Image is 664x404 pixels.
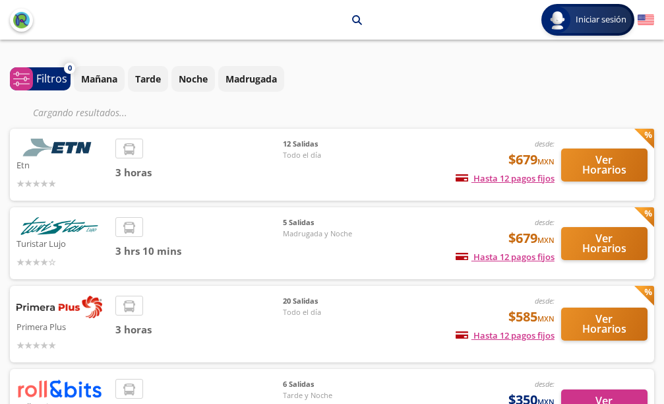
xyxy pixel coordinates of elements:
[283,228,375,240] span: Madrugada y Noche
[283,379,375,390] span: 6 Salidas
[535,139,555,149] em: desde:
[74,66,125,92] button: Mañana
[283,217,375,228] span: 5 Salidas
[283,296,375,307] span: 20 Salidas
[81,72,117,86] p: Mañana
[456,251,555,263] span: Hasta 12 pagos fijos
[16,379,102,398] img: Roll & Bits
[561,227,648,260] button: Ver Horarios
[537,156,555,166] small: MXN
[535,296,555,306] em: desde:
[320,13,342,27] p: León
[16,156,109,172] p: Etn
[16,139,102,156] img: Etn
[508,150,555,170] span: $679
[283,307,375,318] span: Todo el día
[535,217,555,227] em: desde:
[36,71,67,86] p: Filtros
[10,67,71,90] button: 0Filtros
[171,66,215,92] button: Noche
[283,139,375,150] span: 12 Salidas
[16,296,102,318] img: Primera Plus
[561,149,648,182] button: Ver Horarios
[508,228,555,248] span: $679
[16,318,109,334] p: Primera Plus
[210,13,303,27] p: [GEOGRAPHIC_DATA]
[456,329,555,341] span: Hasta 12 pagos fijos
[226,72,277,86] p: Madrugada
[179,72,208,86] p: Noche
[33,106,127,119] em: Cargando resultados ...
[115,165,283,180] span: 3 horas
[128,66,168,92] button: Tarde
[535,379,555,389] em: desde:
[508,307,555,327] span: $585
[456,172,555,184] span: Hasta 12 pagos fijos
[16,217,102,235] img: Turistar Lujo
[115,322,283,337] span: 3 horas
[537,314,555,323] small: MXN
[115,244,283,259] span: 3 hrs 10 mins
[561,308,648,341] button: Ver Horarios
[570,13,632,26] span: Iniciar sesión
[16,235,109,251] p: Turistar Lujo
[638,12,654,28] button: English
[10,9,33,32] button: back
[68,63,72,74] span: 0
[283,390,375,401] span: Tarde y Noche
[135,72,161,86] p: Tarde
[537,235,555,245] small: MXN
[218,66,284,92] button: Madrugada
[283,150,375,161] span: Todo el día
